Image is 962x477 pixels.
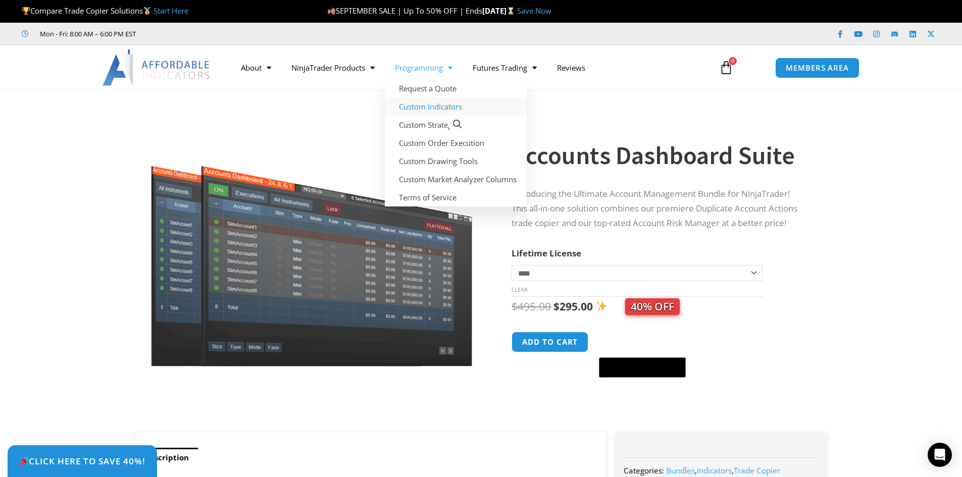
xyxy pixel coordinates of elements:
[143,7,151,15] img: 🥇
[154,6,188,16] a: Start Here
[597,330,688,354] iframe: Secure express checkout frame
[281,56,385,79] a: NinjaTrader Products
[517,6,551,16] a: Save Now
[704,53,748,82] a: 0
[385,170,527,188] a: Custom Market Analyzer Columns
[512,247,581,259] label: Lifetime License
[547,56,595,79] a: Reviews
[385,79,527,206] ul: Programming
[22,6,188,16] span: Compare Trade Copier Solutions
[385,152,527,170] a: Custom Drawing Tools
[463,56,547,79] a: Futures Trading
[231,56,281,79] a: About
[22,7,30,15] img: 🏆
[327,6,482,16] span: SEPTEMBER SALE | Up To 50% OFF | Ends
[385,188,527,206] a: Terms of Service
[385,97,527,116] a: Custom Indicators
[599,357,686,378] button: Buy with GPay
[507,7,515,15] img: ⌛
[512,286,527,293] a: Clear options
[729,57,737,65] span: 0
[625,298,680,315] span: 40% OFF
[512,384,806,393] iframe: PayPal Message 1
[385,79,527,97] a: Request a Quote
[928,443,952,467] div: Open Intercom Messenger
[150,29,301,39] iframe: Customer reviews powered by Trustpilot
[231,56,707,79] nav: Menu
[20,457,28,465] img: 🎉
[775,58,859,78] a: MEMBERS AREA
[385,56,463,79] a: Programming
[482,6,517,16] strong: [DATE]
[786,64,849,72] span: MEMBERS AREA
[512,299,551,313] bdi: 495.00
[385,116,527,134] a: Custom Strategies
[328,7,335,15] img: 🍂
[37,28,136,40] span: Mon - Fri: 8:00 AM – 6:00 PM EST
[512,187,806,231] p: Introducing the Ultimate Account Management Bundle for NinjaTrader! This all-in-one solution comb...
[553,299,593,313] bdi: 295.00
[19,457,145,465] span: Click Here to save 40%!
[512,138,806,173] h1: Accounts Dashboard Suite
[448,115,467,133] a: View full-screen image gallery
[512,332,588,352] button: Add to cart
[596,301,607,311] img: ✨
[553,299,560,313] span: $
[103,49,211,86] img: LogoAI | Affordable Indicators – NinjaTrader
[385,134,527,152] a: Custom Order Execution
[512,299,518,313] span: $
[8,445,157,477] a: 🎉Click Here to save 40%!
